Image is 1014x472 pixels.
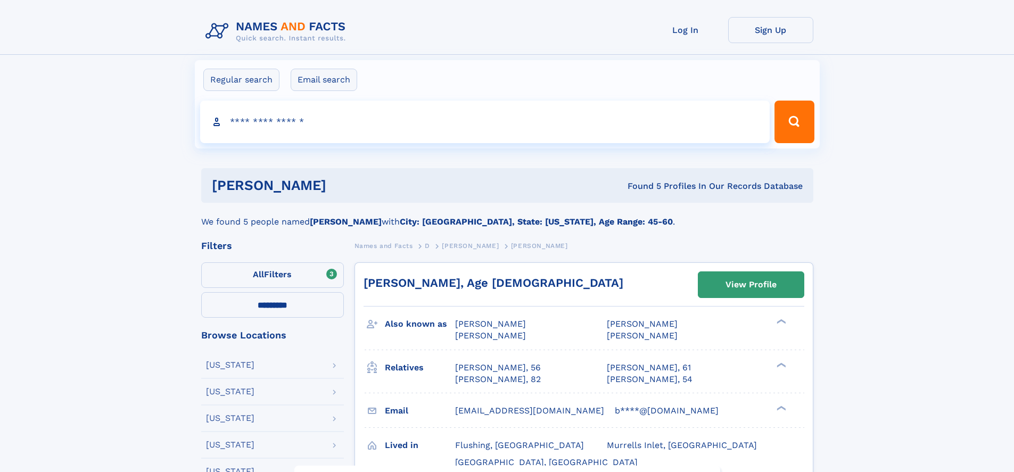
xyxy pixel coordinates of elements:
a: Sign Up [728,17,813,43]
a: [PERSON_NAME], 82 [455,374,541,385]
a: D [425,239,430,252]
span: [PERSON_NAME] [511,242,568,250]
img: Logo Names and Facts [201,17,355,46]
span: [EMAIL_ADDRESS][DOMAIN_NAME] [455,405,604,416]
a: [PERSON_NAME], 61 [607,362,691,374]
div: [US_STATE] [206,387,254,396]
button: Search Button [774,101,814,143]
label: Filters [201,262,344,288]
div: [US_STATE] [206,414,254,423]
a: [PERSON_NAME], 56 [455,362,541,374]
b: City: [GEOGRAPHIC_DATA], State: [US_STATE], Age Range: 45-60 [400,217,673,227]
div: [US_STATE] [206,441,254,449]
a: Log In [643,17,728,43]
div: Found 5 Profiles In Our Records Database [477,180,803,192]
span: Flushing, [GEOGRAPHIC_DATA] [455,440,584,450]
h3: Email [385,402,455,420]
label: Regular search [203,69,279,91]
h3: Relatives [385,359,455,377]
a: View Profile [698,272,804,297]
span: [GEOGRAPHIC_DATA], [GEOGRAPHIC_DATA] [455,457,638,467]
div: Filters [201,241,344,251]
div: [US_STATE] [206,361,254,369]
div: View Profile [726,272,777,297]
b: [PERSON_NAME] [310,217,382,227]
a: Names and Facts [355,239,413,252]
h1: [PERSON_NAME] [212,179,477,192]
div: ❯ [774,404,787,411]
div: We found 5 people named with . [201,203,813,228]
h3: Lived in [385,436,455,454]
span: [PERSON_NAME] [455,319,526,329]
span: [PERSON_NAME] [455,330,526,341]
span: [PERSON_NAME] [442,242,499,250]
a: [PERSON_NAME] [442,239,499,252]
span: D [425,242,430,250]
div: ❯ [774,318,787,325]
div: Browse Locations [201,330,344,340]
span: [PERSON_NAME] [607,319,678,329]
div: ❯ [774,361,787,368]
input: search input [200,101,770,143]
h3: Also known as [385,315,455,333]
a: [PERSON_NAME], Age [DEMOGRAPHIC_DATA] [364,276,623,289]
a: [PERSON_NAME], 54 [607,374,693,385]
label: Email search [291,69,357,91]
span: [PERSON_NAME] [607,330,678,341]
span: Murrells Inlet, [GEOGRAPHIC_DATA] [607,440,757,450]
span: All [253,269,264,279]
